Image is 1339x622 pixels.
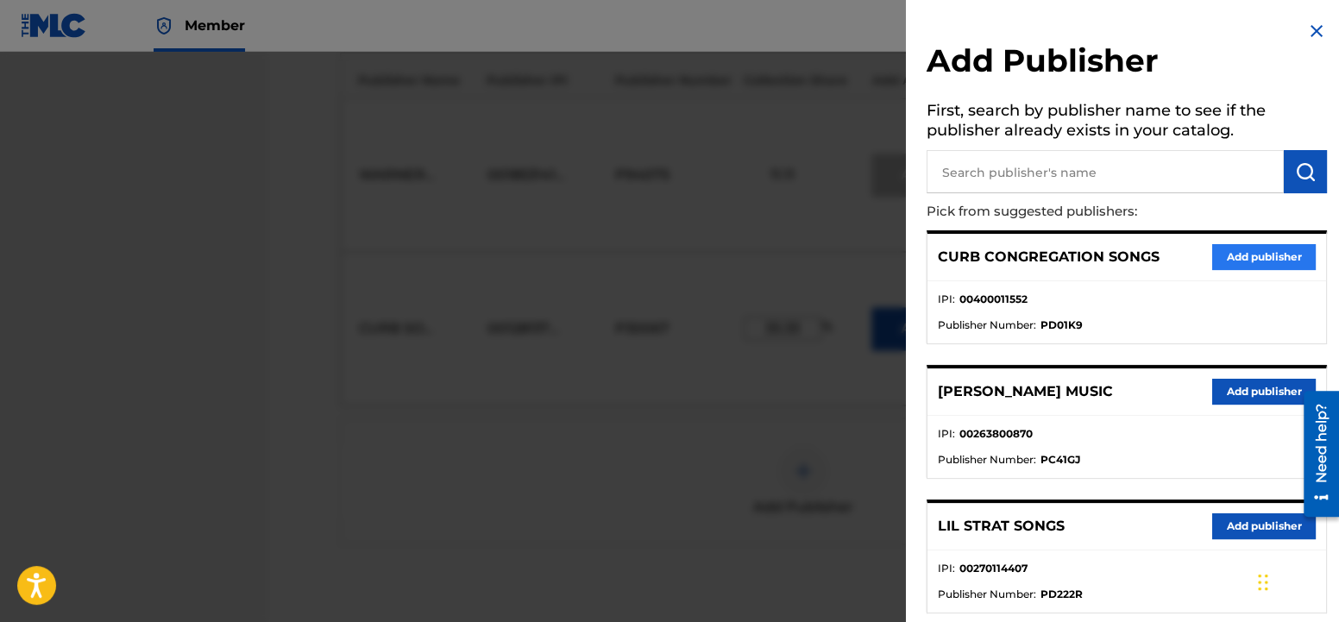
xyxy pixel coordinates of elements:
[938,317,1036,333] span: Publisher Number :
[938,452,1036,468] span: Publisher Number :
[1212,244,1316,270] button: Add publisher
[1295,161,1316,182] img: Search Works
[938,516,1065,537] p: LIL STRAT SONGS
[938,381,1113,402] p: [PERSON_NAME] MUSIC
[1040,587,1083,602] strong: PD222R
[938,426,955,442] span: IPI :
[1291,382,1339,525] iframe: Resource Center
[154,16,174,36] img: Top Rightsholder
[927,193,1229,230] p: Pick from suggested publishers:
[1253,539,1339,622] iframe: Chat Widget
[1212,379,1316,405] button: Add publisher
[938,561,955,576] span: IPI :
[927,41,1327,85] h2: Add Publisher
[1040,317,1083,333] strong: PD01K9
[1258,556,1268,608] div: Drag
[959,561,1028,576] strong: 00270114407
[185,16,245,35] span: Member
[21,13,87,38] img: MLC Logo
[959,292,1028,307] strong: 00400011552
[959,426,1033,442] strong: 00263800870
[927,96,1327,150] h5: First, search by publisher name to see if the publisher already exists in your catalog.
[938,292,955,307] span: IPI :
[938,247,1160,267] p: CURB CONGREGATION SONGS
[1040,452,1080,468] strong: PC41GJ
[938,587,1036,602] span: Publisher Number :
[1212,513,1316,539] button: Add publisher
[927,150,1284,193] input: Search publisher's name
